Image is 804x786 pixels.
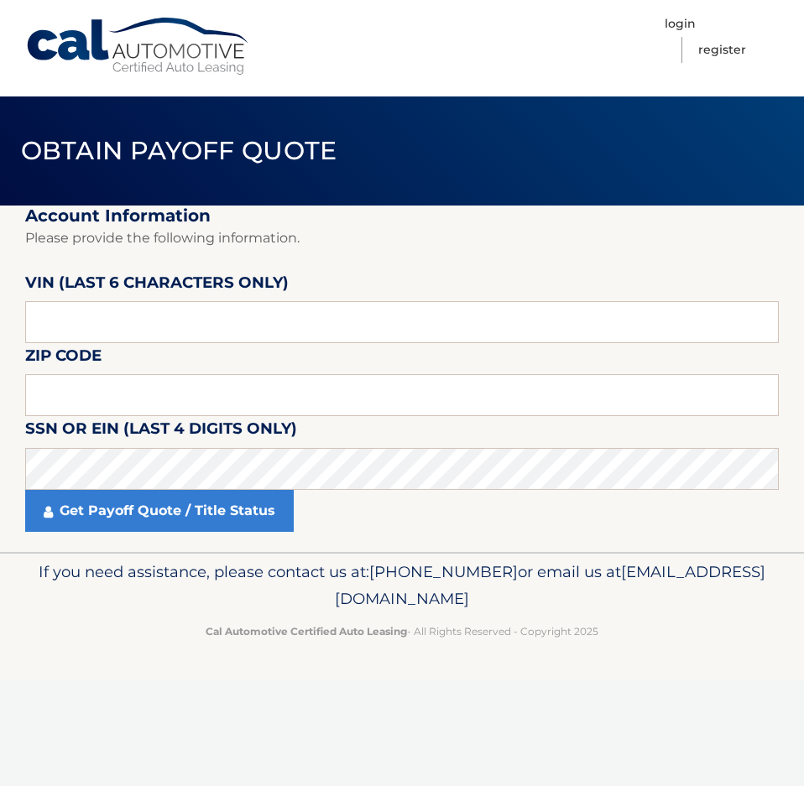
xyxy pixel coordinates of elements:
[25,226,779,250] p: Please provide the following information.
[25,559,779,612] p: If you need assistance, please contact us at: or email us at
[25,622,779,640] p: - All Rights Reserved - Copyright 2025
[25,270,289,301] label: VIN (last 6 characters only)
[369,562,518,581] span: [PHONE_NUMBER]
[25,490,294,532] a: Get Payoff Quote / Title Status
[25,416,297,447] label: SSN or EIN (last 4 digits only)
[21,135,337,166] span: Obtain Payoff Quote
[698,37,746,63] a: Register
[25,17,252,76] a: Cal Automotive
[25,206,779,226] h2: Account Information
[25,343,102,374] label: Zip Code
[206,625,407,638] strong: Cal Automotive Certified Auto Leasing
[665,11,696,37] a: Login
